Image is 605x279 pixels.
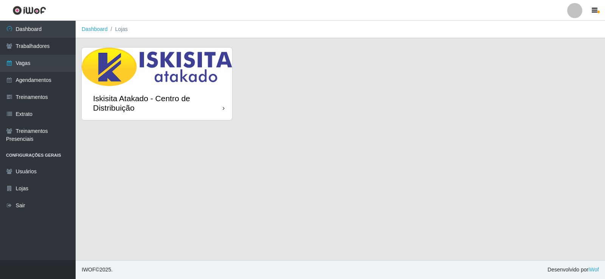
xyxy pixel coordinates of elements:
img: cardImg [82,48,232,86]
img: CoreUI Logo [12,6,46,15]
span: Desenvolvido por [548,266,599,274]
span: © 2025 . [82,266,113,274]
div: Iskisita Atakado - Centro de Distribuição [93,94,223,113]
li: Lojas [108,25,128,33]
span: IWOF [82,267,96,273]
a: Dashboard [82,26,108,32]
nav: breadcrumb [76,21,605,38]
a: iWof [588,267,599,273]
